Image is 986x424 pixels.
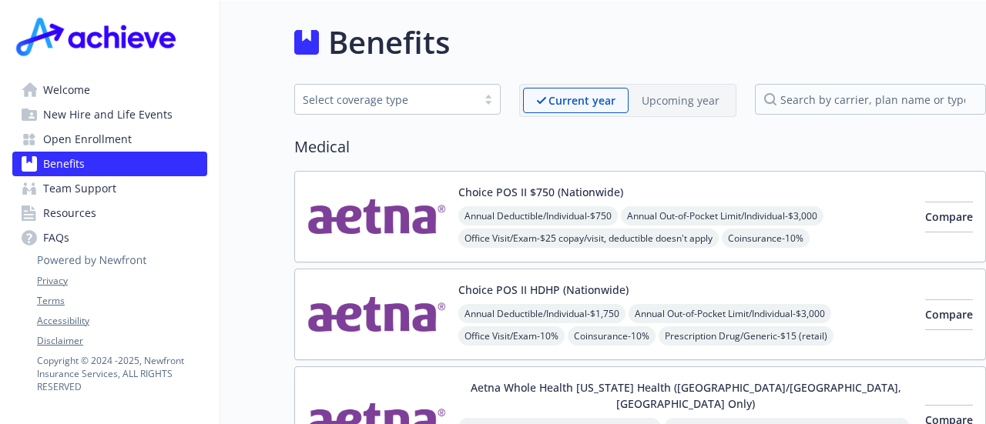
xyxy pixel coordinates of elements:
[621,206,823,225] span: Annual Out-of-Pocket Limit/Individual - $3,000
[458,229,719,248] span: Office Visit/Exam - $25 copay/visit, deductible doesn't apply
[458,206,618,225] span: Annual Deductible/Individual - $750
[12,127,207,152] a: Open Enrollment
[37,314,206,328] a: Accessibility
[37,274,206,288] a: Privacy
[458,282,629,298] button: Choice POS II HDHP (Nationwide)
[328,19,450,65] h1: Benefits
[43,176,116,201] span: Team Support
[12,102,207,127] a: New Hire and Life Events
[568,326,656,346] span: Coinsurance - 10%
[43,78,90,102] span: Welcome
[307,184,446,249] img: Aetna Inc carrier logo
[12,201,207,225] a: Resources
[43,102,173,127] span: New Hire and Life Events
[925,209,973,224] span: Compare
[12,78,207,102] a: Welcome
[722,229,810,248] span: Coinsurance - 10%
[659,326,833,346] span: Prescription Drug/Generic - $15 (retail)
[307,282,446,347] img: Aetna Inc carrier logo
[43,127,132,152] span: Open Enrollment
[294,135,986,159] h2: Medical
[458,304,625,323] span: Annual Deductible/Individual - $1,750
[458,326,565,346] span: Office Visit/Exam - 10%
[43,201,96,225] span: Resources
[925,202,973,232] button: Compare
[12,176,207,201] a: Team Support
[43,152,85,176] span: Benefits
[548,92,615,109] p: Current year
[642,92,719,109] p: Upcoming year
[12,225,207,250] a: FAQs
[458,379,913,412] button: Aetna Whole Health [US_STATE] Health ([GEOGRAPHIC_DATA]/[GEOGRAPHIC_DATA], [GEOGRAPHIC_DATA] Only)
[12,152,207,176] a: Benefits
[925,307,973,322] span: Compare
[37,354,206,393] p: Copyright © 2024 - 2025 , Newfront Insurance Services, ALL RIGHTS RESERVED
[37,334,206,348] a: Disclaimer
[37,294,206,308] a: Terms
[629,304,831,323] span: Annual Out-of-Pocket Limit/Individual - $3,000
[303,92,469,108] div: Select coverage type
[755,84,986,115] input: search by carrier, plan name or type
[43,225,69,250] span: FAQs
[458,184,623,200] button: Choice POS II $750 (Nationwide)
[925,299,973,330] button: Compare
